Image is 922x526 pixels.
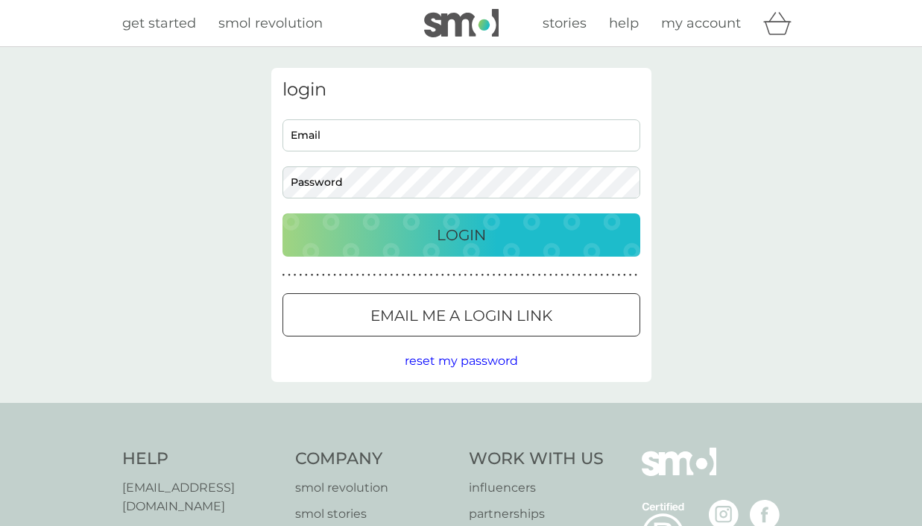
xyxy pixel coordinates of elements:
p: ● [464,272,467,279]
img: smol [424,9,499,37]
h4: Company [295,448,454,471]
p: ● [441,272,444,279]
span: reset my password [405,354,518,368]
p: ● [584,272,587,279]
p: ● [572,272,575,279]
p: ● [504,272,507,279]
p: ● [367,272,370,279]
p: ● [521,272,524,279]
p: ● [470,272,473,279]
p: ● [322,272,325,279]
p: ● [452,272,455,279]
p: ● [305,272,308,279]
p: ● [543,272,546,279]
p: ● [424,272,427,279]
p: ● [413,272,416,279]
p: Email me a login link [370,304,552,328]
a: my account [661,13,741,34]
a: partnerships [469,504,604,524]
p: ● [601,272,604,279]
p: ● [430,272,433,279]
p: ● [510,272,513,279]
span: get started [122,15,196,31]
p: ● [356,272,359,279]
p: ● [634,272,637,279]
p: ● [344,272,347,279]
p: ● [328,272,331,279]
button: Login [282,213,640,257]
h4: Work With Us [469,448,604,471]
p: ● [390,272,393,279]
p: ● [595,272,598,279]
button: Email me a login link [282,293,640,336]
h3: login [282,79,640,101]
p: ● [282,272,285,279]
a: [EMAIL_ADDRESS][DOMAIN_NAME] [122,478,281,516]
p: ● [623,272,626,279]
span: my account [661,15,741,31]
a: help [609,13,639,34]
p: ● [476,272,479,279]
a: smol revolution [295,478,454,498]
p: ● [532,272,535,279]
p: ● [447,272,450,279]
div: basket [763,8,801,38]
a: get started [122,13,196,34]
p: ● [316,272,319,279]
span: smol revolution [218,15,323,31]
p: ● [617,272,620,279]
p: ● [373,272,376,279]
a: smol stories [295,504,454,524]
p: ● [538,272,541,279]
p: ● [419,272,422,279]
span: help [609,15,639,31]
p: ● [339,272,342,279]
h4: Help [122,448,281,471]
p: ● [493,272,496,279]
p: ● [458,272,461,279]
p: ● [566,272,569,279]
p: ● [578,272,581,279]
p: ● [407,272,410,279]
p: ● [402,272,405,279]
p: ● [288,272,291,279]
p: ● [350,272,353,279]
p: ● [481,272,484,279]
p: ● [498,272,501,279]
p: ● [487,272,490,279]
a: stories [543,13,587,34]
a: influencers [469,478,604,498]
p: ● [606,272,609,279]
a: smol revolution [218,13,323,34]
p: ● [385,272,388,279]
p: ● [612,272,615,279]
p: ● [379,272,382,279]
p: ● [629,272,632,279]
p: ● [435,272,438,279]
p: ● [311,272,314,279]
p: ● [396,272,399,279]
p: Login [437,223,486,247]
p: ● [555,272,558,279]
p: ● [549,272,552,279]
button: reset my password [405,351,518,371]
img: smol [642,448,716,498]
span: stories [543,15,587,31]
p: ● [561,272,563,279]
p: ● [333,272,336,279]
p: ● [526,272,529,279]
p: ● [515,272,518,279]
p: ● [299,272,302,279]
p: ● [361,272,364,279]
p: ● [294,272,297,279]
p: ● [589,272,592,279]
